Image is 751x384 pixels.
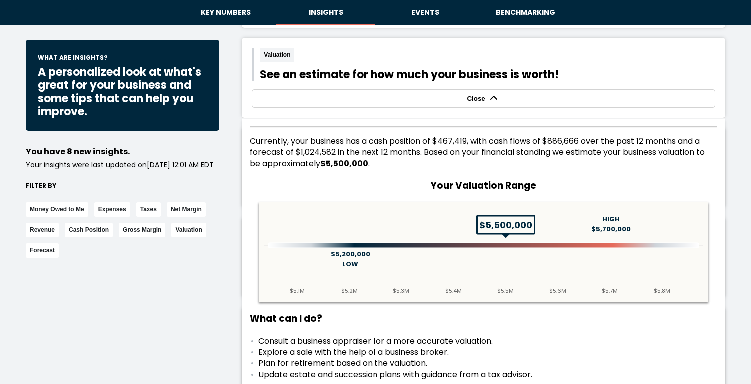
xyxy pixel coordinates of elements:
[259,202,708,302] div: Chart. Highcharts interactive chart.
[258,335,717,346] li: Consult a business appraiser for a more accurate valuation.
[258,346,717,357] li: Explore a sale with the help of a business broker.
[38,66,207,119] div: A personalized look at what's great for your business and some tips that can help you improve.
[260,48,294,62] span: Valuation
[329,248,372,271] div: $5,200,000 LOW
[260,68,715,81] div: See an estimate for how much your business is worth!
[26,160,219,170] p: Your insights were last updated on [DATE] 12:01 AM EDT
[167,202,206,217] button: Net Margin
[250,179,717,192] h3: Your Valuation Range
[590,213,632,236] div: HIGH $5,700,000
[445,287,461,295] text: $5.4M
[341,287,358,295] text: $5.2M
[476,215,535,235] div: $5,500,000
[467,95,487,102] strong: Close
[26,243,59,258] button: Forecast
[393,287,409,295] text: $5.3M
[250,312,717,325] h3: What can I do?
[119,223,165,237] button: Gross Margin
[38,54,108,66] span: What are insights?
[320,157,368,169] strong: $5,500,000
[26,182,219,190] div: Filter by
[290,287,305,295] text: $5.1M
[171,223,206,237] button: Valuation
[136,202,161,217] button: Taxes
[65,223,113,237] button: Cash Position
[26,223,59,237] button: Revenue
[94,202,130,217] button: Expenses
[654,287,670,295] text: $5.8M
[26,146,130,157] span: You have 8 new insights.
[250,136,717,169] p: Currently, your business has a cash position of $467,419, with cash flows of $886,666 over the pa...
[549,287,566,295] text: $5.6M
[258,369,717,380] li: Update estate and succession plans with guidance from a tax advisor.
[258,358,717,369] li: Plan for retirement based on the valuation.
[242,38,725,118] button: ValuationSee an estimate for how much your business is worth!Close
[602,287,618,295] text: $5.7M
[259,202,708,302] svg: Interactive chart
[268,243,699,248] g: x, 5044000, 0.
[26,202,88,217] button: Money Owed to Me
[497,287,514,295] text: $5.5M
